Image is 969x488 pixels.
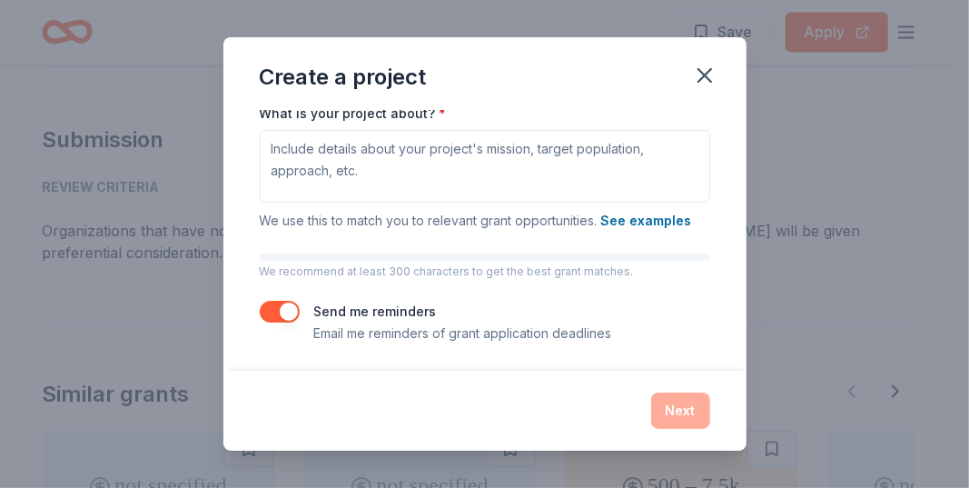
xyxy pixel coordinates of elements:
span: We use this to match you to relevant grant opportunities. [260,213,692,228]
button: See examples [601,210,692,232]
p: We recommend at least 300 characters to get the best grant matches. [260,264,710,279]
label: What is your project about? [260,105,447,123]
div: Create a project [260,63,427,92]
p: Email me reminders of grant application deadlines [314,323,612,344]
label: Send me reminders [314,304,437,319]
